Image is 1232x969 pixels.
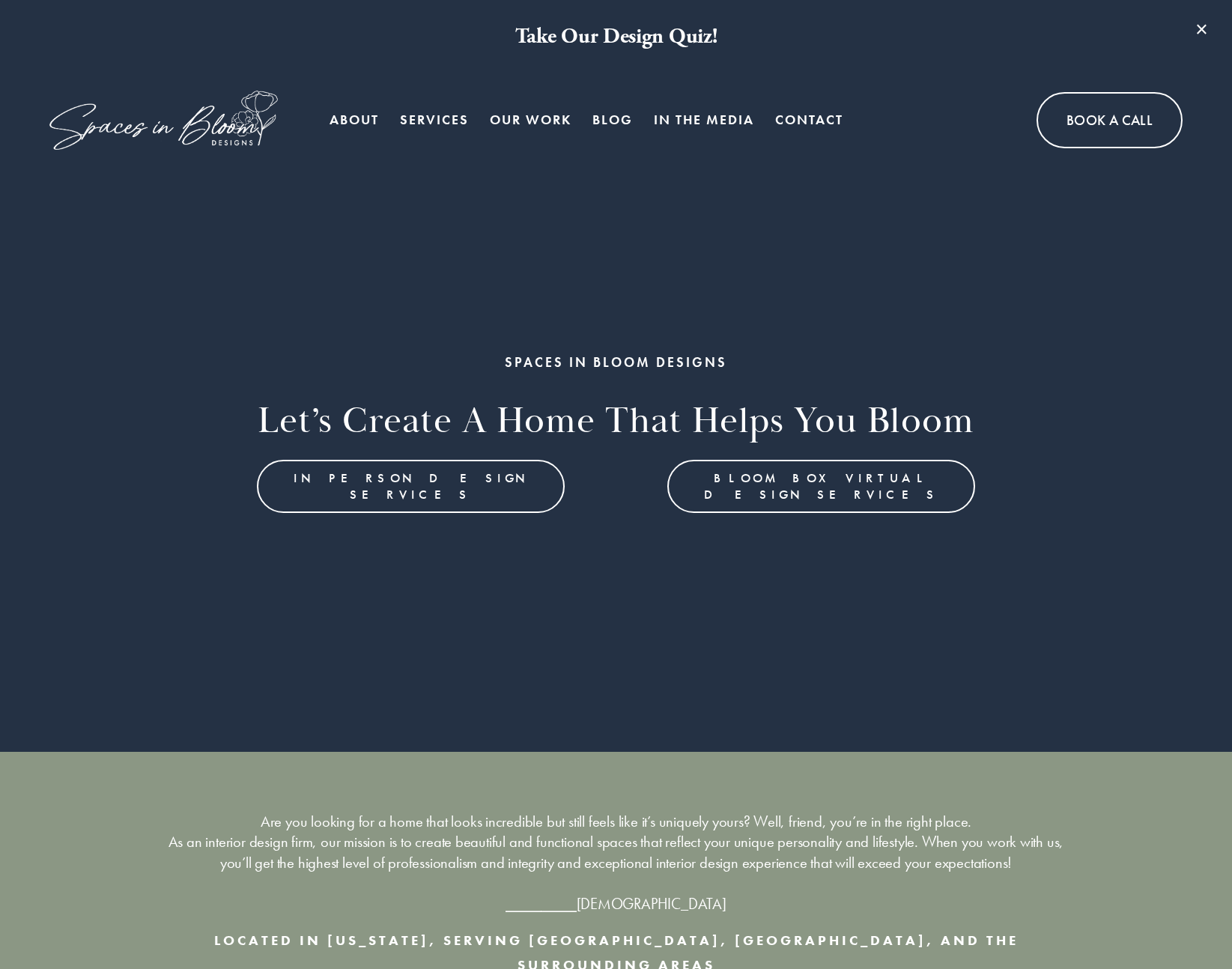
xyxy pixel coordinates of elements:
a: In the Media [654,106,754,136]
img: Spaces in Bloom Designs [49,91,278,150]
span: Services [400,106,469,134]
p: Are you looking for a home that looks incredible but still feels like it’s uniquely yours? Well, ... [167,812,1066,915]
a: Our Work [490,106,571,136]
a: About [330,106,379,136]
h1: SPACES IN BLOOM DESIGNS [52,353,1181,371]
a: Book A Call [1037,92,1183,148]
h2: Let’s Create a home that helps you bloom [52,398,1181,446]
a: Bloom Box Virtual Design Services [667,460,975,513]
a: Blog [592,106,633,136]
a: Contact [775,106,843,136]
a: In Person Design Services [257,460,565,513]
a: folder dropdown [400,106,469,136]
